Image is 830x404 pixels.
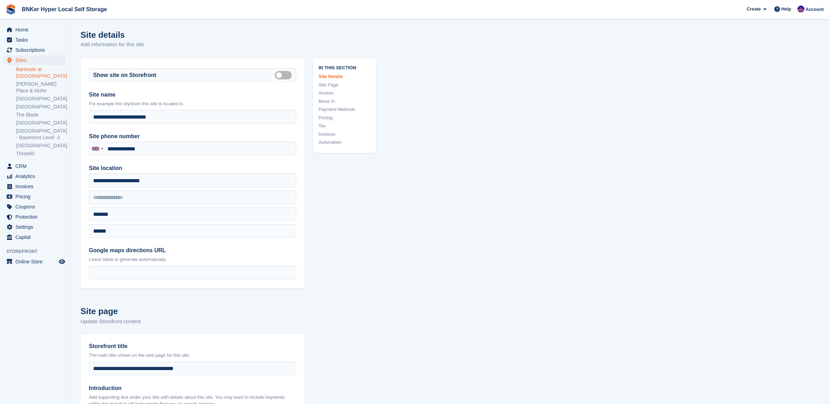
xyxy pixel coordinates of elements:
[16,128,66,141] a: [GEOGRAPHIC_DATA] - Basement Level -2
[781,6,791,13] span: Help
[4,192,66,201] a: menu
[15,171,57,181] span: Analytics
[747,6,761,13] span: Create
[319,98,370,105] a: Move In
[16,81,66,94] a: [PERSON_NAME] Place & Moho
[16,95,66,102] a: [GEOGRAPHIC_DATA]
[797,6,804,13] img: David Fricker
[319,90,370,97] a: Access
[15,35,57,45] span: Tasks
[89,256,296,263] p: Leave blank to generate automatically.
[15,161,57,171] span: CRM
[89,100,296,107] p: For example the city/town this site is located in.
[4,161,66,171] a: menu
[319,106,370,113] a: Payment Methods
[19,3,110,15] a: BNKer Hyper Local Self Storage
[81,30,146,40] h1: Site details
[15,182,57,191] span: Invoices
[93,71,156,79] label: Show site on Storefront
[81,305,305,318] h2: Site page
[89,91,296,99] label: Site name
[89,352,296,359] p: The main title shown on the web page for this site.
[319,139,370,146] a: Automation
[89,164,296,172] label: Site location
[89,132,296,141] label: Site phone number
[16,112,66,118] a: The Blade
[4,45,66,55] a: menu
[15,232,57,242] span: Capital
[15,202,57,212] span: Coupons
[4,25,66,35] a: menu
[319,64,370,71] span: In this section
[6,4,16,15] img: stora-icon-8386f47178a22dfd0bd8f6a31ec36ba5ce8667c1dd55bd0f319d3a0aa187defe.svg
[6,248,70,255] span: Storefront
[319,81,370,88] a: Site Page
[15,192,57,201] span: Pricing
[15,25,57,35] span: Home
[58,257,66,266] a: Preview store
[89,342,296,350] label: Storefront title
[805,6,824,13] span: Account
[16,120,66,126] a: [GEOGRAPHIC_DATA]
[15,222,57,232] span: Settings
[4,35,66,45] a: menu
[15,55,57,65] span: Sites
[89,142,105,155] div: United Kingdom: +44
[15,45,57,55] span: Subscriptions
[15,212,57,222] span: Protection
[4,222,66,232] a: menu
[81,318,305,326] p: Update Storefront content.
[16,150,66,157] a: Three60
[16,142,66,149] a: [GEOGRAPHIC_DATA]
[89,246,296,255] label: Google maps directions URL
[89,384,296,392] label: Introduction
[4,257,66,267] a: menu
[15,257,57,267] span: Online Store
[16,66,66,79] a: Bankside at [GEOGRAPHIC_DATA]
[319,114,370,121] a: Pricing
[4,171,66,181] a: menu
[319,73,370,80] a: Site Details
[81,41,146,49] p: Add information for this site.
[4,202,66,212] a: menu
[4,182,66,191] a: menu
[16,104,66,110] a: [GEOGRAPHIC_DATA]
[4,212,66,222] a: menu
[275,75,294,76] label: Is public
[319,131,370,138] a: Invoices
[4,232,66,242] a: menu
[4,55,66,65] a: menu
[319,122,370,129] a: Tax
